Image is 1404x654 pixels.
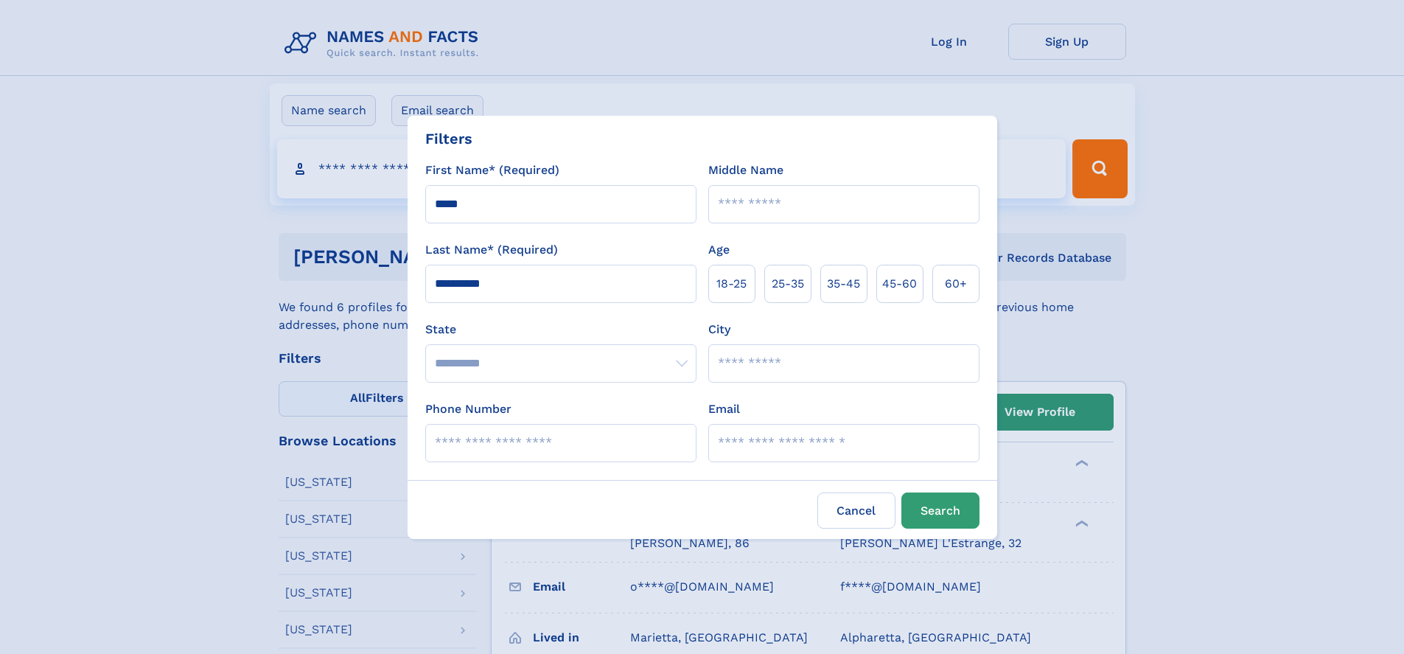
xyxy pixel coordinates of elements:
[425,241,558,259] label: Last Name* (Required)
[708,321,730,338] label: City
[425,161,559,179] label: First Name* (Required)
[425,400,511,418] label: Phone Number
[708,400,740,418] label: Email
[772,275,804,293] span: 25‑35
[425,321,696,338] label: State
[716,275,747,293] span: 18‑25
[708,241,730,259] label: Age
[708,161,783,179] label: Middle Name
[425,128,472,150] div: Filters
[901,493,979,529] button: Search
[945,275,967,293] span: 60+
[827,275,860,293] span: 35‑45
[882,275,917,293] span: 45‑60
[817,493,895,529] label: Cancel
